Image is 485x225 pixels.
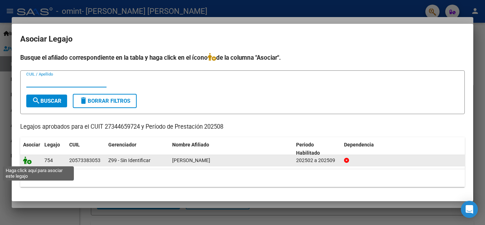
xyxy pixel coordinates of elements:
[108,157,151,163] span: Z99 - Sin Identificar
[296,142,320,156] span: Periodo Habilitado
[20,169,465,187] div: 1 registros
[73,94,137,108] button: Borrar Filtros
[105,137,169,161] datatable-header-cell: Gerenciador
[32,98,61,104] span: Buscar
[172,157,210,163] span: FRANCO RAMIRO LAUTARO
[66,137,105,161] datatable-header-cell: CUIL
[69,156,100,165] div: 20573383053
[461,201,478,218] div: Open Intercom Messenger
[341,137,465,161] datatable-header-cell: Dependencia
[23,142,40,148] span: Asociar
[69,142,80,148] span: CUIL
[344,142,374,148] span: Dependencia
[20,53,465,62] h4: Busque el afiliado correspondiente en la tabla y haga click en el ícono de la columna "Asociar".
[293,137,341,161] datatable-header-cell: Periodo Habilitado
[20,123,465,132] p: Legajos aprobados para el CUIT 27344659724 y Período de Prestación 202508
[20,137,42,161] datatable-header-cell: Asociar
[79,98,130,104] span: Borrar Filtros
[296,156,338,165] div: 202502 a 202509
[169,137,293,161] datatable-header-cell: Nombre Afiliado
[44,157,53,163] span: 754
[44,142,60,148] span: Legajo
[172,142,209,148] span: Nombre Afiliado
[42,137,66,161] datatable-header-cell: Legajo
[26,95,67,107] button: Buscar
[79,96,88,105] mat-icon: delete
[108,142,136,148] span: Gerenciador
[20,32,465,46] h2: Asociar Legajo
[32,96,40,105] mat-icon: search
